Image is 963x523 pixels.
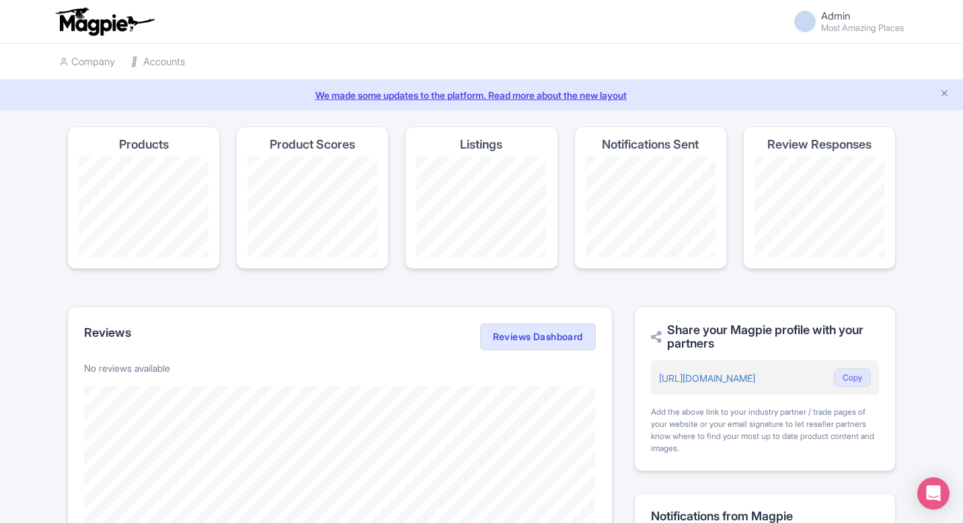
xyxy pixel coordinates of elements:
span: Admin [821,9,850,22]
a: We made some updates to the platform. Read more about the new layout [8,88,955,102]
h2: Share your Magpie profile with your partners [651,323,879,350]
a: Company [59,44,115,81]
h4: Review Responses [767,138,872,151]
h2: Reviews [84,326,131,339]
button: Copy [834,368,871,387]
p: No reviews available [84,361,596,375]
img: logo-ab69f6fb50320c5b225c76a69d11143b.png [52,7,157,36]
div: Add the above link to your industry partner / trade pages of your website or your email signature... [651,406,879,454]
h4: Product Scores [270,138,355,151]
a: Admin Most Amazing Places [786,11,904,32]
small: Most Amazing Places [821,24,904,32]
a: [URL][DOMAIN_NAME] [659,372,755,384]
a: Reviews Dashboard [480,323,596,350]
h4: Notifications Sent [602,138,699,151]
a: Accounts [131,44,185,81]
h4: Listings [460,138,502,151]
div: Open Intercom Messenger [917,477,950,510]
h4: Products [119,138,169,151]
button: Close announcement [939,87,950,102]
h2: Notifications from Magpie [651,510,879,523]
